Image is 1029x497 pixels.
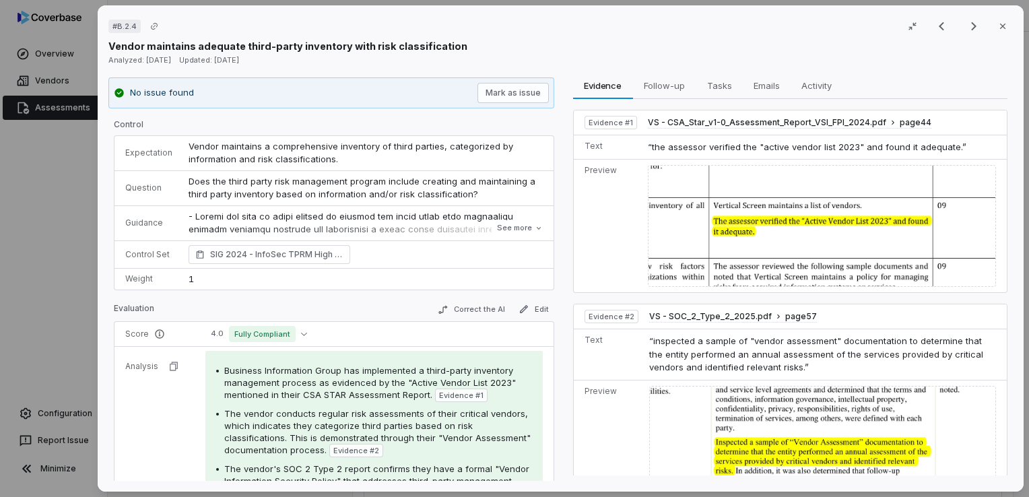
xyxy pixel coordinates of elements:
[125,183,172,193] p: Question
[960,18,987,34] button: Next result
[928,18,955,34] button: Previous result
[648,165,996,287] img: 4b0bdf8683234ef68d57af2cce36f76a_original.jpg_w1200.jpg
[189,141,516,165] span: Vendor maintains a comprehensive inventory of third parties, categorized by information and risk ...
[125,218,172,228] p: Guidance
[649,311,772,322] span: VS - SOC_2_Type_2_2025.pdf
[125,273,172,284] p: Weight
[648,117,931,129] button: VS - CSA_Star_v1-0_Assessment_Report_VSI_FPI_2024.pdfpage44
[795,77,836,94] span: Activity
[649,335,983,372] span: “inspected a sample of "vendor assessment" documentation to determine that the entity performed a...
[125,329,189,339] p: Score
[189,176,538,200] span: Does the third party risk management program include creating and maintaining a third party inven...
[573,160,642,293] td: Preview
[142,14,166,38] button: Copy link
[224,365,516,400] span: Business Information Group has implemented a third-party inventory management process as evidence...
[588,311,634,322] span: Evidence # 2
[125,361,158,372] p: Analysis
[205,326,312,342] button: 4.0Fully Compliant
[439,390,484,401] span: Evidence # 1
[108,39,467,53] p: Vendor maintains adequate third-party inventory with risk classification
[573,135,642,160] td: Text
[638,77,690,94] span: Follow-up
[229,326,296,342] span: Fully Compliant
[477,83,548,103] button: Mark as issue
[573,329,643,380] td: Text
[108,55,171,65] span: Analyzed: [DATE]
[900,117,931,128] span: page 44
[588,117,632,128] span: Evidence # 1
[333,445,379,456] span: Evidence # 2
[578,77,627,94] span: Evidence
[648,141,966,152] span: “the assessor verified the "active vendor list 2023" and found it adequate.”
[112,21,137,32] span: # B.2.4
[189,273,194,284] span: 1
[512,301,554,317] button: Edit
[114,119,554,135] p: Control
[210,248,343,261] span: SIG 2024 - InfoSec TPRM High Framework
[125,147,172,158] p: Expectation
[130,86,194,100] p: No issue found
[492,216,546,240] button: See more
[649,311,817,323] button: VS - SOC_2_Type_2_2025.pdfpage57
[179,55,239,65] span: Updated: [DATE]
[648,117,886,128] span: VS - CSA_Star_v1-0_Assessment_Report_VSI_FPI_2024.pdf
[785,311,817,322] span: page 57
[432,302,510,318] button: Correct the AI
[125,249,172,260] p: Control Set
[701,77,737,94] span: Tasks
[224,408,531,455] span: The vendor conducts regular risk assessments of their critical vendors, which indicates they cate...
[114,303,154,319] p: Evaluation
[748,77,785,94] span: Emails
